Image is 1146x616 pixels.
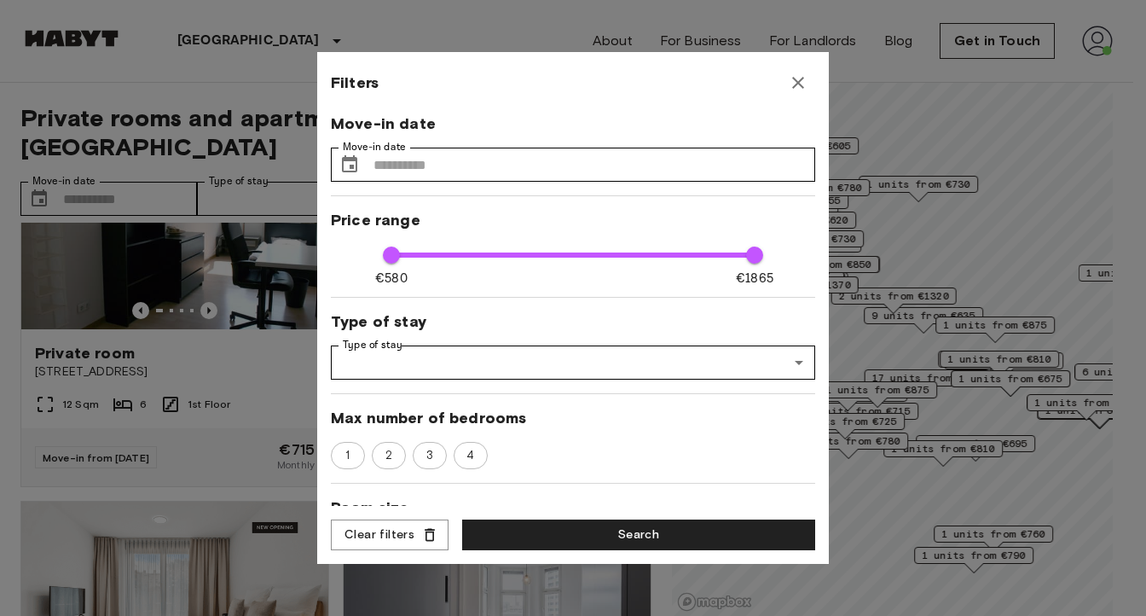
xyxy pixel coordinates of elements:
[331,311,815,332] span: Type of stay
[372,442,406,469] div: 2
[454,442,488,469] div: 4
[375,270,408,288] span: €580
[331,442,365,469] div: 1
[462,520,815,551] button: Search
[331,520,449,551] button: Clear filters
[336,447,359,464] span: 1
[331,210,815,230] span: Price range
[343,338,402,352] label: Type of stay
[333,148,367,182] button: Choose date
[417,447,443,464] span: 3
[376,447,402,464] span: 2
[413,442,447,469] div: 3
[736,270,773,288] span: €1865
[331,73,379,93] span: Filters
[331,113,815,134] span: Move-in date
[343,140,406,154] label: Move-in date
[331,497,815,518] span: Room size
[457,447,483,464] span: 4
[331,408,815,428] span: Max number of bedrooms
